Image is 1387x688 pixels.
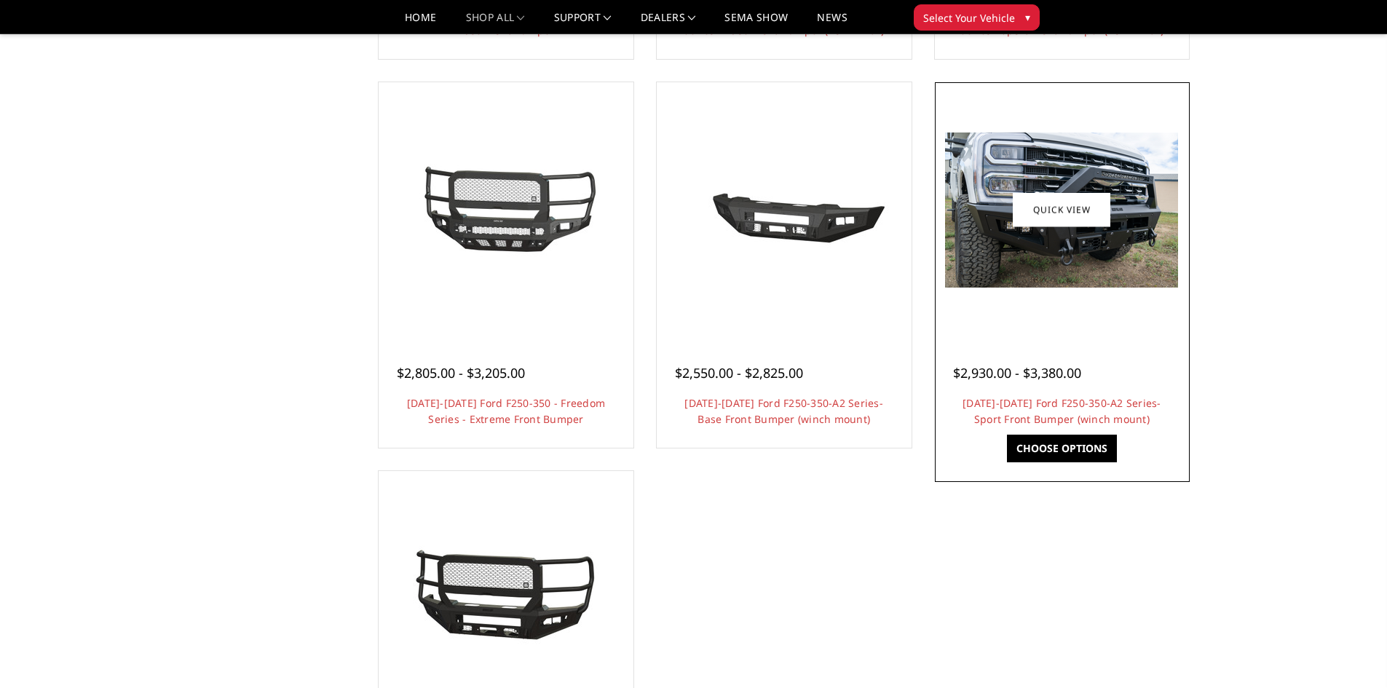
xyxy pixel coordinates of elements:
[939,86,1186,333] a: 2023-2025 Ford F250-350-A2 Series-Sport Front Bumper (winch mount) 2023-2025 Ford F250-350-A2 Ser...
[953,364,1081,381] span: $2,930.00 - $3,380.00
[1007,435,1117,462] a: Choose Options
[382,86,630,333] a: 2023-2025 Ford F250-350 - Freedom Series - Extreme Front Bumper 2023-2025 Ford F250-350 - Freedom...
[945,133,1178,288] img: 2023-2025 Ford F250-350-A2 Series-Sport Front Bumper (winch mount)
[466,12,525,33] a: shop all
[397,364,525,381] span: $2,805.00 - $3,205.00
[554,12,612,33] a: Support
[963,396,1161,426] a: [DATE]-[DATE] Ford F250-350-A2 Series-Sport Front Bumper (winch mount)
[914,4,1040,31] button: Select Your Vehicle
[641,12,696,33] a: Dealers
[724,12,788,33] a: SEMA Show
[684,396,883,426] a: [DATE]-[DATE] Ford F250-350-A2 Series-Base Front Bumper (winch mount)
[1025,9,1030,25] span: ▾
[1013,193,1110,227] a: Quick view
[923,10,1015,25] span: Select Your Vehicle
[660,86,908,333] a: 2023-2025 Ford F250-350-A2 Series-Base Front Bumper (winch mount) 2023-2025 Ford F250-350-A2 Seri...
[405,12,436,33] a: Home
[675,364,803,381] span: $2,550.00 - $2,825.00
[407,396,605,426] a: [DATE]-[DATE] Ford F250-350 - Freedom Series - Extreme Front Bumper
[817,12,847,33] a: News
[390,545,623,652] img: 2023-2025 Ford F250-350-A2 Series-Extreme Front Bumper (winch mount)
